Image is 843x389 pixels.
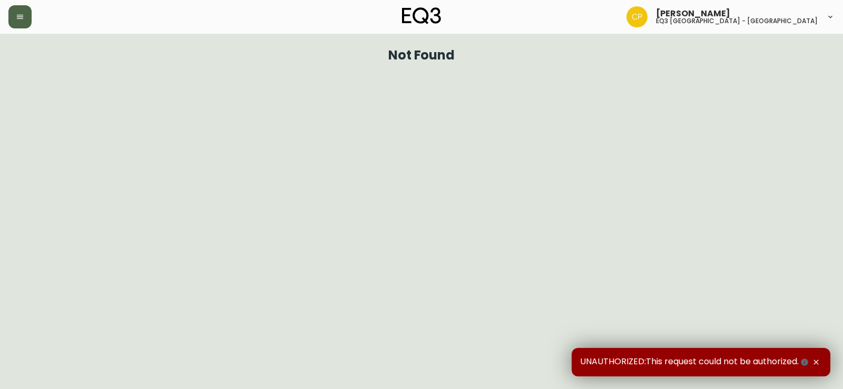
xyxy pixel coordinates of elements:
[388,51,455,60] h1: Not Found
[402,7,441,24] img: logo
[580,356,810,368] span: UNAUTHORIZED:This request could not be authorized.
[626,6,648,27] img: d4538ce6a4da033bb8b50397180cc0a5
[656,9,730,18] span: [PERSON_NAME]
[656,18,818,24] h5: eq3 [GEOGRAPHIC_DATA] - [GEOGRAPHIC_DATA]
